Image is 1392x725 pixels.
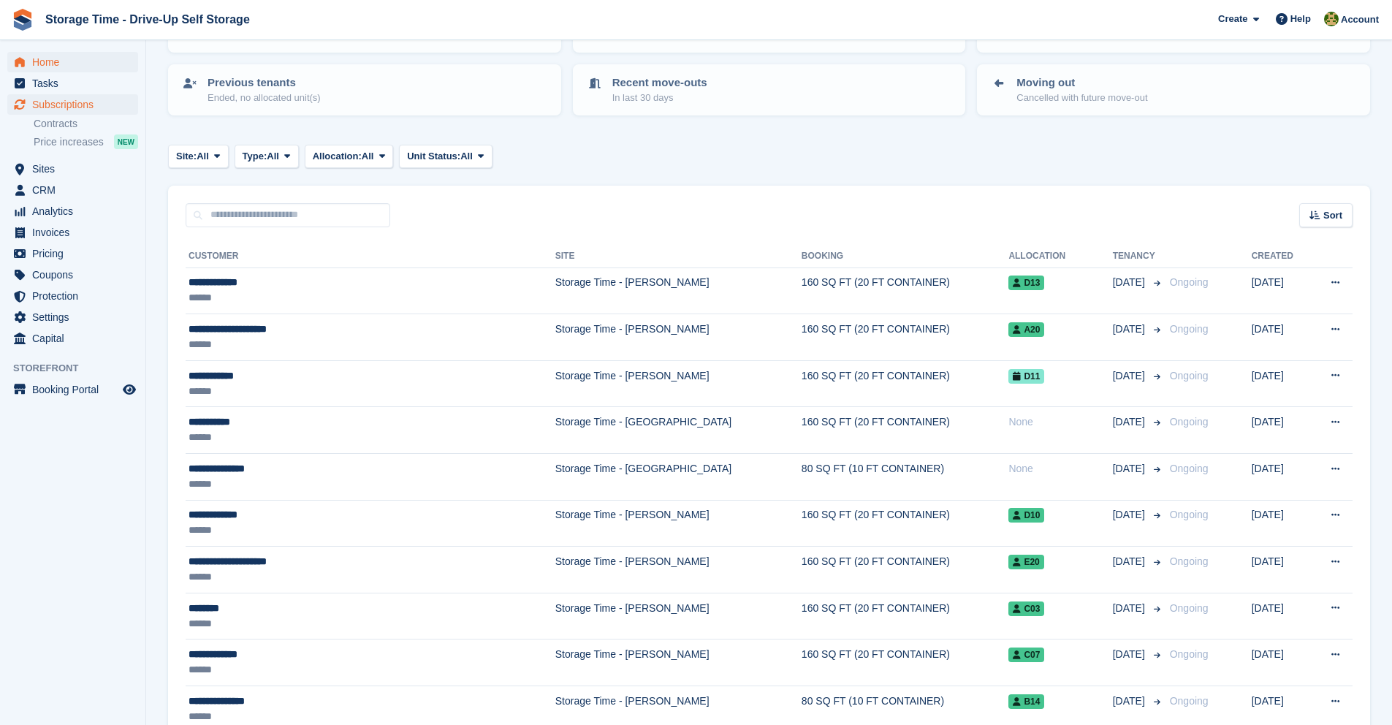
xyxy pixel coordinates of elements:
span: Settings [32,307,120,327]
p: Moving out [1016,75,1147,91]
td: 80 SQ FT (10 FT CONTAINER) [802,454,1009,501]
div: NEW [114,134,138,149]
span: Ongoing [1170,602,1209,614]
button: Site: All [168,145,229,169]
a: Contracts [34,117,138,131]
span: [DATE] [1113,322,1148,337]
span: Ongoing [1170,555,1209,567]
a: menu [7,286,138,306]
a: menu [7,265,138,285]
a: Price increases NEW [34,134,138,150]
button: Unit Status: All [399,145,492,169]
span: Ongoing [1170,370,1209,382]
a: menu [7,379,138,400]
td: 160 SQ FT (20 FT CONTAINER) [802,360,1009,407]
span: Home [32,52,120,72]
td: Storage Time - [GEOGRAPHIC_DATA] [555,407,802,454]
th: Customer [186,245,555,268]
td: Storage Time - [PERSON_NAME] [555,500,802,547]
a: menu [7,52,138,72]
td: [DATE] [1252,407,1310,454]
span: Ongoing [1170,463,1209,474]
td: Storage Time - [PERSON_NAME] [555,547,802,593]
span: All [460,149,473,164]
span: E20 [1008,555,1043,569]
img: Zain Sarwar [1324,12,1339,26]
a: Moving out Cancelled with future move-out [978,66,1369,114]
td: Storage Time - [PERSON_NAME] [555,360,802,407]
td: Storage Time - [GEOGRAPHIC_DATA] [555,454,802,501]
span: [DATE] [1113,275,1148,290]
td: 160 SQ FT (20 FT CONTAINER) [802,639,1009,686]
td: 160 SQ FT (20 FT CONTAINER) [802,407,1009,454]
p: Recent move-outs [612,75,707,91]
span: [DATE] [1113,461,1148,477]
span: C07 [1008,648,1044,662]
span: [DATE] [1113,368,1148,384]
span: CRM [32,180,120,200]
img: stora-icon-8386f47178a22dfd0bd8f6a31ec36ba5ce8667c1dd55bd0f319d3a0aa187defe.svg [12,9,34,31]
span: [DATE] [1113,554,1148,569]
span: Protection [32,286,120,306]
a: menu [7,94,138,115]
button: Allocation: All [305,145,394,169]
span: D11 [1008,369,1044,384]
a: menu [7,328,138,349]
p: Ended, no allocated unit(s) [208,91,321,105]
a: Preview store [121,381,138,398]
td: [DATE] [1252,547,1310,593]
span: Pricing [32,243,120,264]
td: Storage Time - [PERSON_NAME] [555,593,802,639]
span: Booking Portal [32,379,120,400]
span: Ongoing [1170,509,1209,520]
td: [DATE] [1252,639,1310,686]
div: None [1008,414,1112,430]
span: [DATE] [1113,601,1148,616]
p: Cancelled with future move-out [1016,91,1147,105]
span: Analytics [32,201,120,221]
td: [DATE] [1252,454,1310,501]
span: All [197,149,209,164]
td: [DATE] [1252,360,1310,407]
td: 160 SQ FT (20 FT CONTAINER) [802,593,1009,639]
a: Recent move-outs In last 30 days [574,66,965,114]
span: Ongoing [1170,648,1209,660]
span: B14 [1008,694,1044,709]
td: [DATE] [1252,500,1310,547]
a: menu [7,201,138,221]
span: Coupons [32,265,120,285]
td: Storage Time - [PERSON_NAME] [555,314,802,361]
th: Created [1252,245,1310,268]
span: Capital [32,328,120,349]
button: Type: All [235,145,299,169]
span: [DATE] [1113,694,1148,709]
span: Invoices [32,222,120,243]
span: Subscriptions [32,94,120,115]
td: [DATE] [1252,267,1310,314]
a: menu [7,180,138,200]
td: Storage Time - [PERSON_NAME] [555,267,802,314]
span: D10 [1008,508,1044,523]
div: None [1008,461,1112,477]
td: 160 SQ FT (20 FT CONTAINER) [802,314,1009,361]
th: Tenancy [1113,245,1164,268]
span: Ongoing [1170,416,1209,428]
span: Ongoing [1170,323,1209,335]
th: Booking [802,245,1009,268]
span: Ongoing [1170,695,1209,707]
span: Unit Status: [407,149,460,164]
span: Account [1341,12,1379,27]
span: D13 [1008,276,1044,290]
span: [DATE] [1113,414,1148,430]
span: Type: [243,149,267,164]
td: [DATE] [1252,593,1310,639]
span: Site: [176,149,197,164]
span: Create [1218,12,1247,26]
span: Ongoing [1170,276,1209,288]
a: menu [7,307,138,327]
span: Sort [1323,208,1342,223]
td: 160 SQ FT (20 FT CONTAINER) [802,547,1009,593]
a: menu [7,243,138,264]
span: [DATE] [1113,647,1148,662]
th: Site [555,245,802,268]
